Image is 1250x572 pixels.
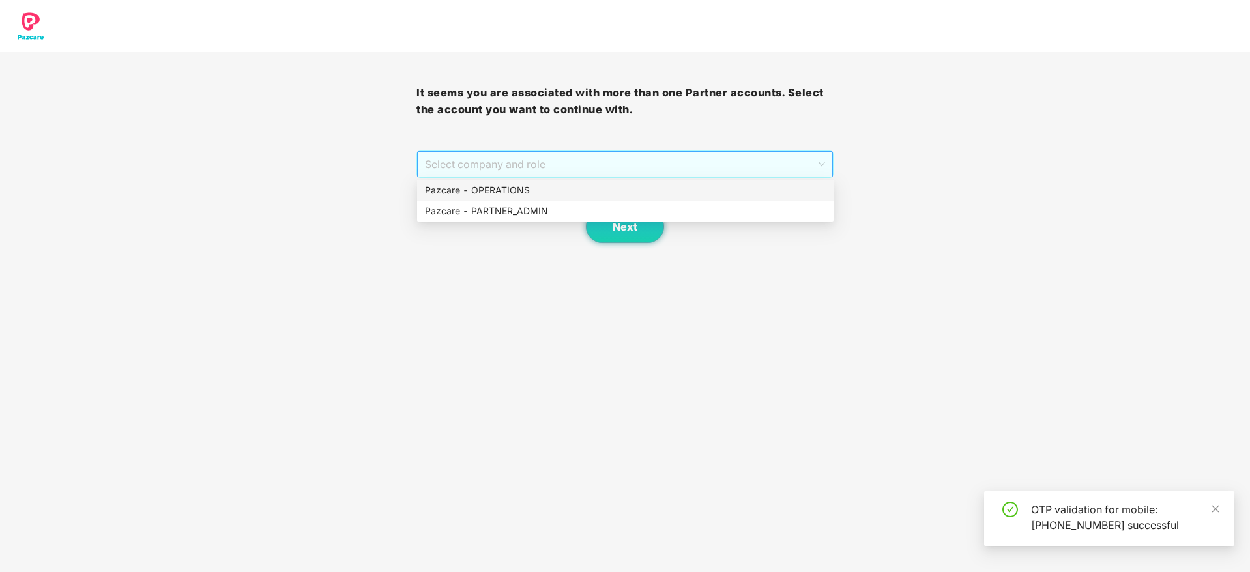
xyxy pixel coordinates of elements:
[586,210,664,243] button: Next
[425,183,826,197] div: Pazcare - OPERATIONS
[416,85,833,118] h3: It seems you are associated with more than one Partner accounts. Select the account you want to c...
[425,152,824,177] span: Select company and role
[425,204,826,218] div: Pazcare - PARTNER_ADMIN
[613,221,637,233] span: Next
[1002,502,1018,517] span: check-circle
[1211,504,1220,513] span: close
[1031,502,1219,533] div: OTP validation for mobile: [PHONE_NUMBER] successful
[417,201,834,222] div: Pazcare - PARTNER_ADMIN
[417,180,834,201] div: Pazcare - OPERATIONS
